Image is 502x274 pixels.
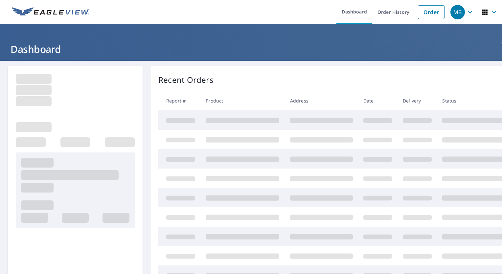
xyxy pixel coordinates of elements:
p: Recent Orders [158,74,214,86]
th: Delivery [398,91,437,110]
h1: Dashboard [8,42,494,56]
th: Product [200,91,285,110]
th: Address [285,91,358,110]
th: Date [358,91,398,110]
a: Order [418,5,445,19]
th: Report # [158,91,200,110]
div: MB [450,5,465,19]
img: EV Logo [12,7,89,17]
